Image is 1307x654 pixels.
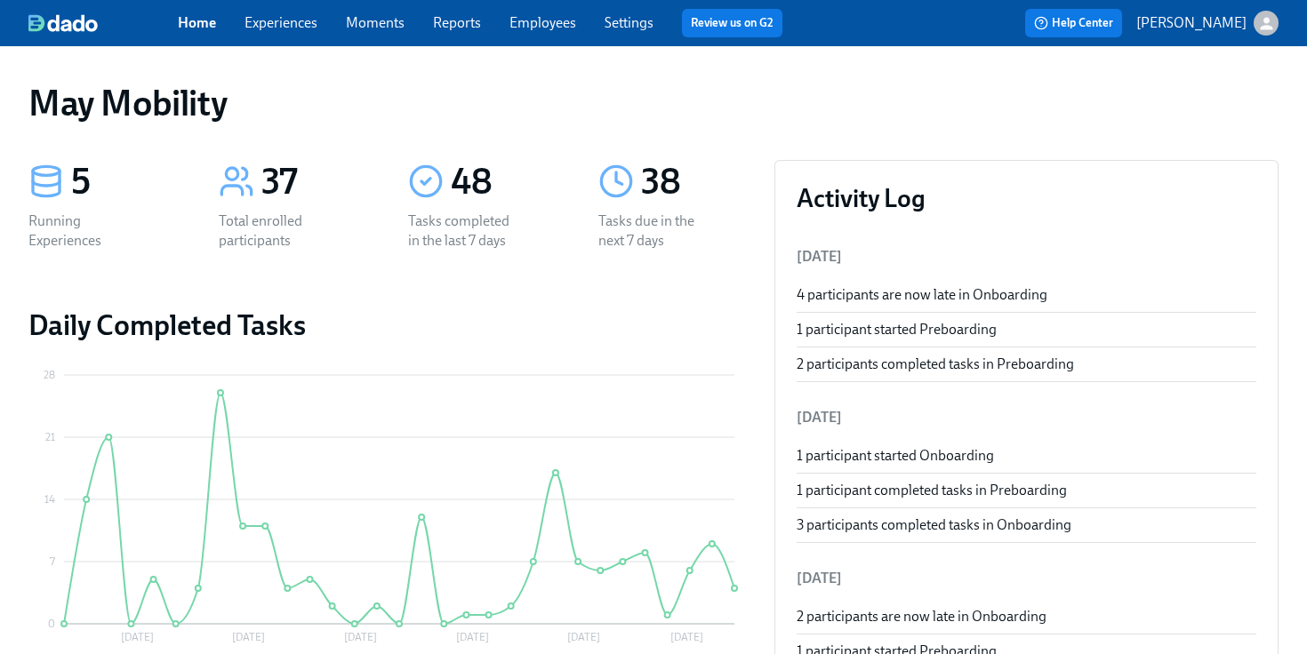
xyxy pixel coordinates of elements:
[1136,11,1279,36] button: [PERSON_NAME]
[797,481,1256,500] div: 1 participant completed tasks in Preboarding
[797,446,1256,466] div: 1 participant started Onboarding
[1025,9,1122,37] button: Help Center
[178,14,216,31] a: Home
[797,182,1256,214] h3: Activity Log
[797,515,1256,535] div: 3 participants completed tasks in Onboarding
[670,631,703,643] tspan: [DATE]
[28,14,98,32] img: dado
[28,211,142,251] div: Running Experiences
[219,211,333,251] div: Total enrolled participants
[344,631,377,643] tspan: [DATE]
[1034,14,1113,32] span: Help Center
[48,618,55,630] tspan: 0
[567,631,600,643] tspan: [DATE]
[605,14,653,31] a: Settings
[28,82,227,124] h1: May Mobility
[261,160,366,204] div: 37
[245,14,317,31] a: Experiences
[1136,13,1247,33] p: [PERSON_NAME]
[408,211,522,251] div: Tasks completed in the last 7 days
[682,9,782,37] button: Review us on G2
[598,211,712,251] div: Tasks due in the next 7 days
[50,555,55,568] tspan: 7
[232,631,265,643] tspan: [DATE]
[797,248,842,265] span: [DATE]
[797,557,1256,600] li: [DATE]
[44,493,55,506] tspan: 14
[641,160,746,204] div: 38
[28,307,746,343] h2: Daily Completed Tasks
[509,14,576,31] a: Employees
[121,631,154,643] tspan: [DATE]
[346,14,405,31] a: Moments
[797,320,1256,339] div: 1 participant started Preboarding
[45,431,55,443] tspan: 21
[691,14,774,32] a: Review us on G2
[797,396,1256,439] li: [DATE]
[797,285,1256,305] div: 4 participants are now late in Onboarding
[44,369,55,381] tspan: 28
[797,607,1256,626] div: 2 participants are now late in Onboarding
[71,160,176,204] div: 5
[456,631,489,643] tspan: [DATE]
[451,160,556,204] div: 48
[433,14,481,31] a: Reports
[797,355,1256,374] div: 2 participants completed tasks in Preboarding
[28,14,178,32] a: dado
